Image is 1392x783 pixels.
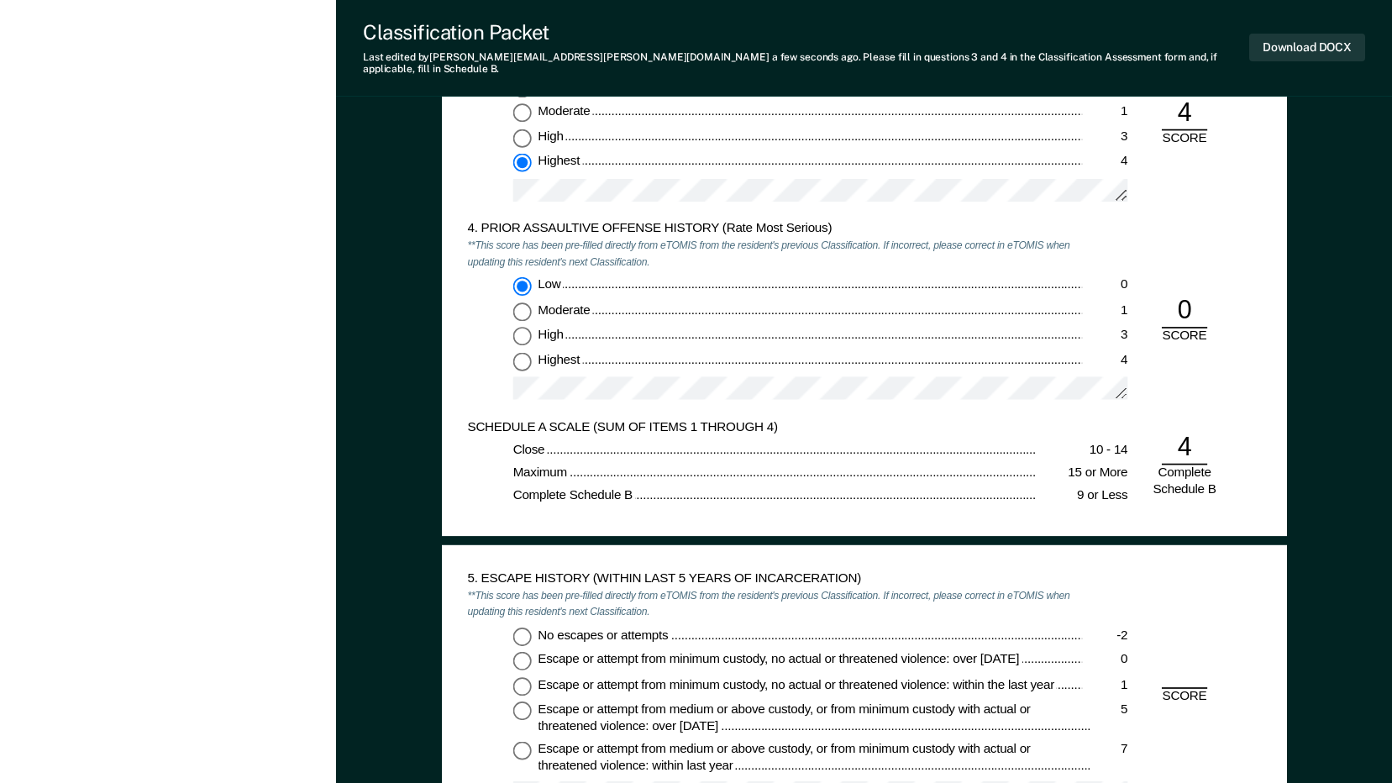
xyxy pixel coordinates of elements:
[512,104,531,123] input: Moderate1
[512,351,531,370] input: Highest4
[512,302,531,320] input: Moderate1
[1150,130,1218,147] div: SCORE
[512,465,569,479] span: Maximum
[1162,430,1207,465] div: 4
[1082,351,1127,368] div: 4
[538,351,582,365] span: Highest
[1090,702,1127,718] div: 5
[512,627,531,645] input: No escapes or attempts-2
[512,741,531,759] input: Escape or attempt from medium or above custody, or from minimum custody with actual or threatened...
[467,239,1069,268] em: **This score has been pre-filled directly from eTOMIS from the resident's previous Classification...
[467,220,1082,237] div: 4. PRIOR ASSAULTIVE OFFENSE HISTORY (Rate Most Serious)
[467,570,1082,587] div: 5. ESCAPE HISTORY (WITHIN LAST 5 YEARS OF INCARCERATION)
[538,302,592,316] span: Moderate
[512,129,531,147] input: High3
[538,154,582,168] span: Highest
[512,676,531,695] input: Escape or attempt from minimum custody, no actual or threatened violence: within the last year1
[512,327,531,345] input: High3
[538,129,565,143] span: High
[1082,154,1127,171] div: 4
[1162,96,1207,130] div: 4
[1037,441,1127,458] div: 10 - 14
[512,441,547,455] span: Close
[1082,652,1127,669] div: 0
[1082,327,1127,344] div: 3
[467,589,1069,618] em: **This score has been pre-filled directly from eTOMIS from the resident's previous Classification...
[538,676,1057,691] span: Escape or attempt from minimum custody, no actual or threatened violence: within the last year
[363,51,1249,76] div: Last edited by [PERSON_NAME][EMAIL_ADDRESS][PERSON_NAME][DOMAIN_NAME] . Please fill in questions ...
[772,51,859,63] span: a few seconds ago
[538,104,592,118] span: Moderate
[1082,302,1127,318] div: 1
[1150,328,1218,345] div: SCORE
[1082,129,1127,145] div: 3
[1082,276,1127,293] div: 0
[538,702,1030,733] span: Escape or attempt from medium or above custody, or from minimum custody with actual or threatened...
[1150,689,1218,706] div: SCORE
[1249,34,1365,61] button: Download DOCX
[1082,676,1127,693] div: 1
[538,741,1030,772] span: Escape or attempt from medium or above custody, or from minimum custody with actual or threatened...
[1162,294,1207,328] div: 0
[538,652,1022,666] span: Escape or attempt from minimum custody, no actual or threatened violence: over [DATE]
[512,276,531,295] input: Low0
[538,276,563,291] span: Low
[1082,627,1127,644] div: -2
[1082,104,1127,121] div: 1
[512,652,531,670] input: Escape or attempt from minimum custody, no actual or threatened violence: over [DATE]0
[512,154,531,172] input: Highest4
[363,20,1249,45] div: Classification Packet
[1037,465,1127,481] div: 15 or More
[1037,487,1127,504] div: 9 or Less
[1150,465,1218,499] div: Complete Schedule B
[1091,741,1127,758] div: 7
[467,418,1082,435] div: SCHEDULE A SCALE (SUM OF ITEMS 1 THROUGH 4)
[512,79,531,97] input: Low0
[512,487,634,502] span: Complete Schedule B
[512,702,531,720] input: Escape or attempt from medium or above custody, or from minimum custody with actual or threatened...
[538,627,670,641] span: No escapes or attempts
[538,327,565,341] span: High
